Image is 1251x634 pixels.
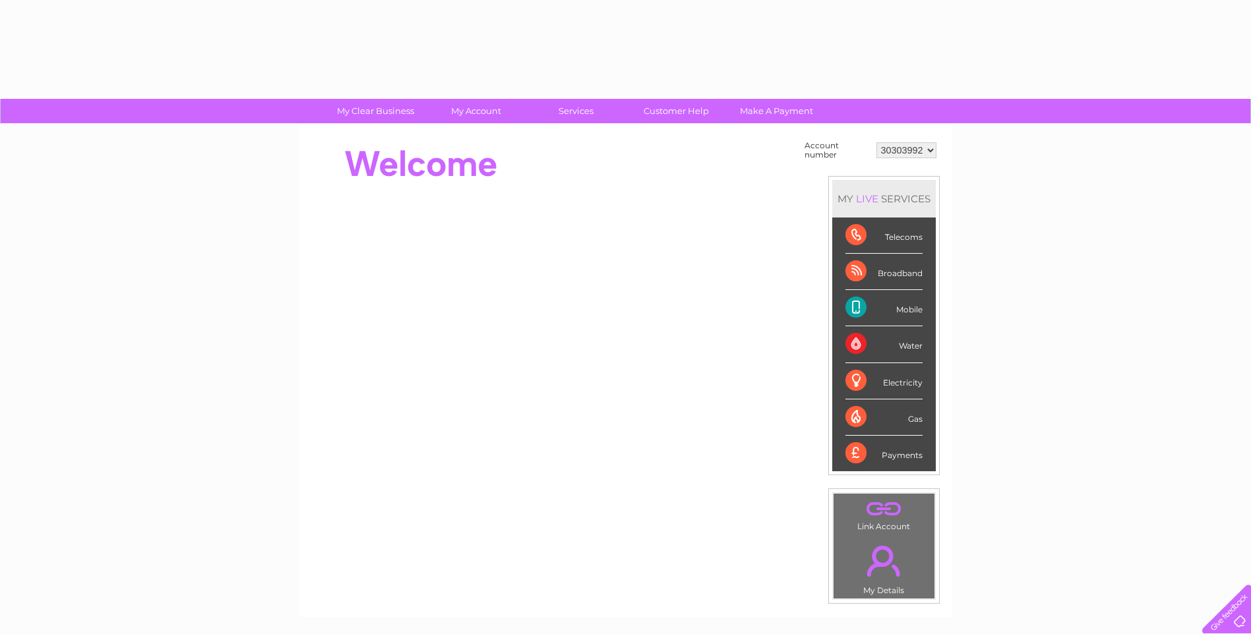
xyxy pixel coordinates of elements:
div: MY SERVICES [832,180,936,217]
td: Link Account [833,493,935,534]
div: Mobile [845,290,923,326]
td: My Details [833,534,935,599]
a: Customer Help [622,99,731,123]
a: Services [522,99,630,123]
div: Electricity [845,363,923,399]
a: Make A Payment [722,99,831,123]
div: Telecoms [845,217,923,254]
a: My Clear Business [321,99,430,123]
div: LIVE [853,192,881,205]
div: Payments [845,436,923,471]
div: Gas [845,399,923,436]
a: . [837,538,931,584]
td: Account number [801,138,873,163]
div: Water [845,326,923,362]
a: My Account [421,99,530,123]
div: Broadband [845,254,923,290]
a: . [837,497,931,520]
